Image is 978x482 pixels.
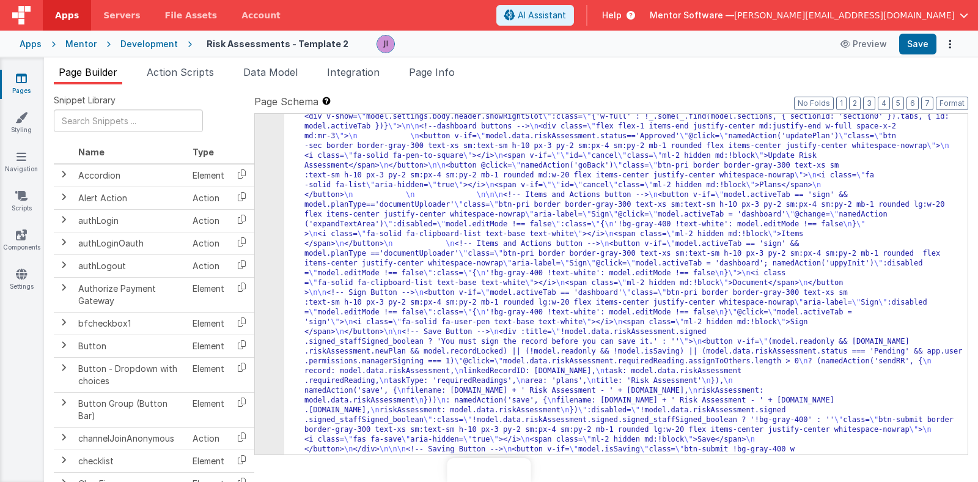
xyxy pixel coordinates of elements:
td: Element [188,277,229,312]
span: File Assets [165,9,218,21]
button: 1 [836,97,847,110]
button: Mentor Software — [PERSON_NAME][EMAIL_ADDRESS][DOMAIN_NAME] [650,9,968,21]
td: Button - Dropdown with choices [73,357,188,392]
button: No Folds [794,97,834,110]
span: Page Info [409,66,455,78]
td: Element [188,164,229,187]
td: authLogout [73,254,188,277]
td: Action [188,187,229,209]
td: Action [188,209,229,232]
td: channelJoinAnonymous [73,427,188,450]
button: 5 [892,97,904,110]
td: Button Group (Button Bar) [73,392,188,427]
button: Preview [833,34,894,54]
td: checklist [73,450,188,472]
button: Save [899,34,936,54]
span: Name [78,147,105,157]
span: Integration [327,66,380,78]
h4: Risk Assessments - Template 2 [207,39,348,48]
div: Mentor [65,38,97,50]
td: Button [73,335,188,357]
button: AI Assistant [496,5,574,26]
span: Page Schema [254,94,318,109]
span: [PERSON_NAME][EMAIL_ADDRESS][DOMAIN_NAME] [734,9,955,21]
div: Development [120,38,178,50]
td: authLogin [73,209,188,232]
td: bfcheckbox1 [73,312,188,335]
button: Options [941,35,958,53]
span: Page Builder [59,66,117,78]
span: Action Scripts [147,66,214,78]
button: 4 [878,97,890,110]
span: Type [193,147,214,157]
td: Element [188,392,229,427]
td: Accordion [73,164,188,187]
img: 6c3d48e323fef8557f0b76cc516e01c7 [377,35,394,53]
td: Action [188,254,229,277]
td: Action [188,427,229,450]
button: Format [936,97,968,110]
span: Help [602,9,622,21]
input: Search Snippets ... [54,109,203,132]
td: Element [188,312,229,335]
span: Apps [55,9,79,21]
button: 7 [921,97,933,110]
span: Data Model [243,66,298,78]
td: authLoginOauth [73,232,188,254]
button: 6 [906,97,919,110]
div: Apps [20,38,42,50]
button: 2 [849,97,861,110]
td: Action [188,232,229,254]
span: Servers [103,9,140,21]
span: AI Assistant [518,9,566,21]
td: Element [188,335,229,357]
span: Snippet Library [54,94,116,106]
td: Element [188,450,229,472]
button: 3 [863,97,875,110]
td: Alert Action [73,187,188,209]
td: Element [188,357,229,392]
td: Authorize Payment Gateway [73,277,188,312]
span: Mentor Software — [650,9,734,21]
